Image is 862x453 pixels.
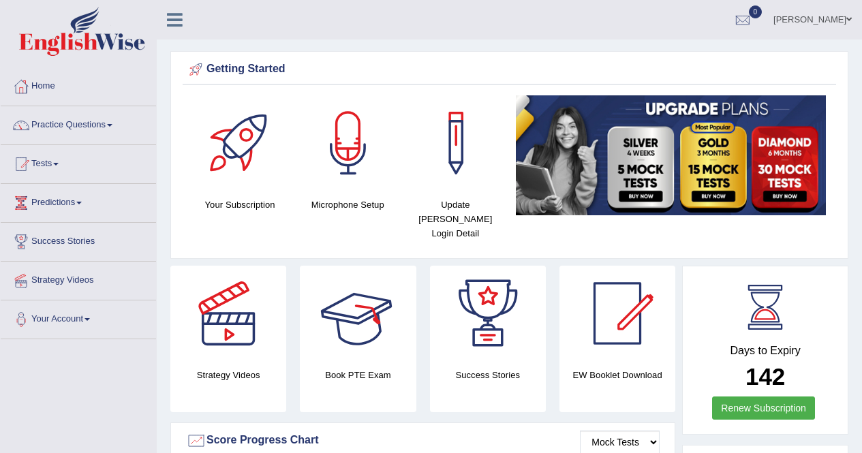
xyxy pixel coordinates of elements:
span: 0 [749,5,763,18]
a: Renew Subscription [712,396,815,420]
h4: Microphone Setup [301,198,395,212]
a: Home [1,67,156,101]
b: 142 [745,363,785,390]
h4: Success Stories [430,368,546,382]
a: Practice Questions [1,106,156,140]
img: small5.jpg [516,95,826,215]
a: Your Account [1,300,156,334]
a: Success Stories [1,223,156,257]
a: Tests [1,145,156,179]
div: Getting Started [186,59,833,80]
h4: Book PTE Exam [300,368,416,382]
h4: EW Booklet Download [559,368,675,382]
h4: Days to Expiry [698,345,833,357]
a: Predictions [1,184,156,218]
h4: Strategy Videos [170,368,286,382]
div: Score Progress Chart [186,431,660,451]
h4: Your Subscription [193,198,287,212]
a: Strategy Videos [1,262,156,296]
h4: Update [PERSON_NAME] Login Detail [408,198,502,240]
